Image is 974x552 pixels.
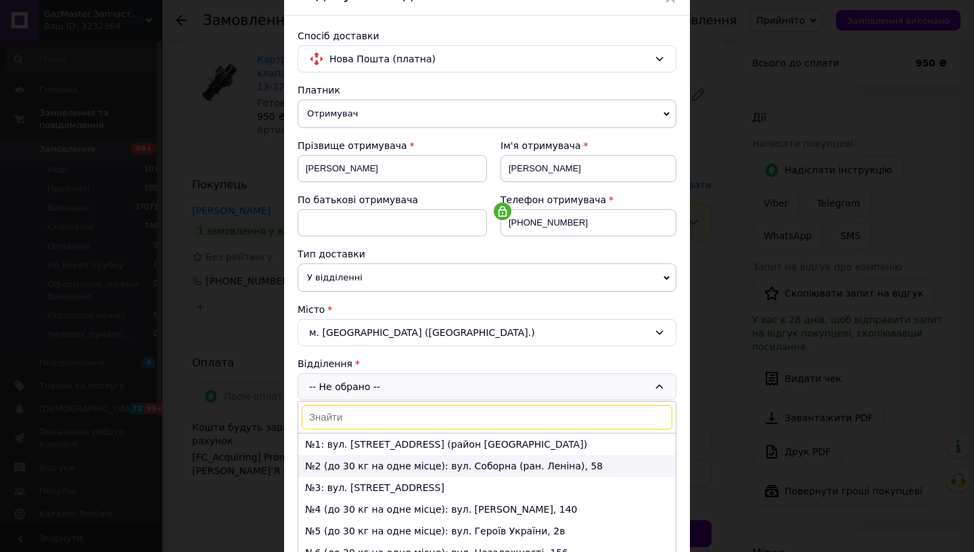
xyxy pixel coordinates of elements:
[298,477,676,498] li: №3: вул. [STREET_ADDRESS]
[501,194,606,205] span: Телефон отримувача
[298,85,340,95] span: Платник
[298,249,365,259] span: Тип доставки
[298,357,676,370] div: Відділення
[501,209,676,236] input: +380
[501,140,581,151] span: Ім'я отримувача
[298,303,676,316] div: Місто
[298,319,676,346] div: м. [GEOGRAPHIC_DATA] ([GEOGRAPHIC_DATA].)
[298,498,676,520] li: №4 (до 30 кг на одне місце): вул. [PERSON_NAME], 140
[298,455,676,477] li: №2 (до 30 кг на одне місце): вул. Соборна (ран. Леніна), 58
[298,140,407,151] span: Прізвище отримувача
[298,100,676,128] span: Отримувач
[298,194,418,205] span: По батькові отримувача
[298,373,676,400] div: -- Не обрано --
[329,51,649,66] span: Нова Пошта (платна)
[298,520,676,542] li: №5 (до 30 кг на одне місце): вул. Героїв України, 2в
[298,433,676,455] li: №1: вул. [STREET_ADDRESS] (район [GEOGRAPHIC_DATA])
[302,405,672,429] input: Знайти
[298,263,676,292] span: У відділенні
[298,29,676,43] div: Спосіб доставки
